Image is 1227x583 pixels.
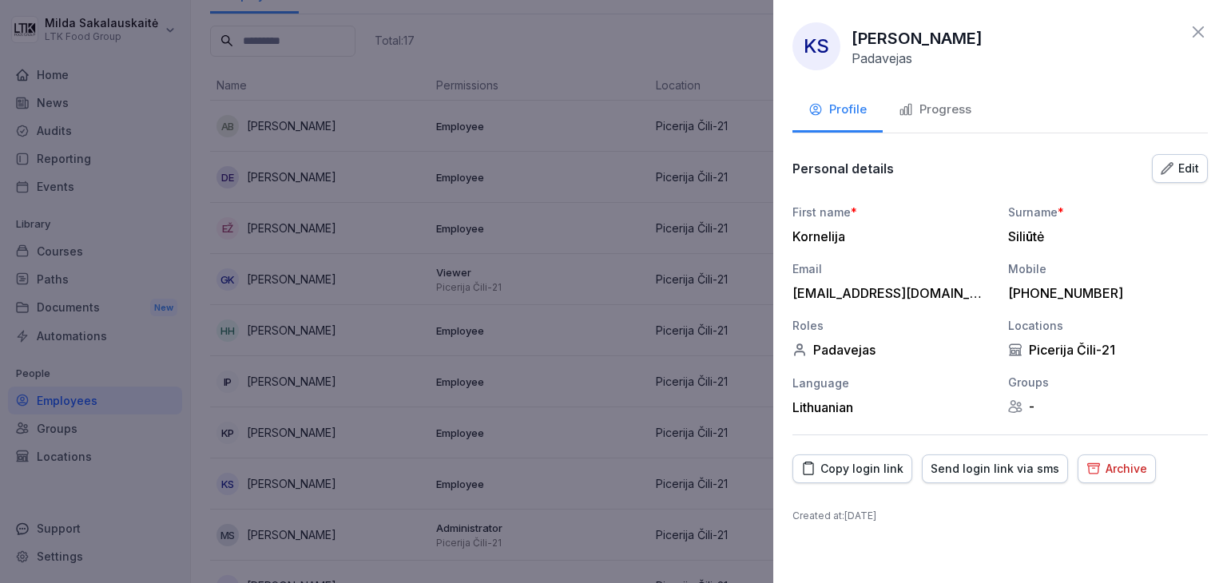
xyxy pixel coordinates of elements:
[852,50,912,66] p: Padavejas
[1008,285,1200,301] div: [PHONE_NUMBER]
[792,509,1208,523] p: Created at : [DATE]
[1008,228,1200,244] div: Siliūtė
[1161,160,1199,177] div: Edit
[792,260,992,277] div: Email
[1086,460,1147,478] div: Archive
[792,454,912,483] button: Copy login link
[852,26,983,50] p: [PERSON_NAME]
[899,101,971,119] div: Progress
[1008,260,1208,277] div: Mobile
[1008,374,1208,391] div: Groups
[792,285,984,301] div: [EMAIL_ADDRESS][DOMAIN_NAME]
[1008,342,1208,358] div: Picerija Čili-21
[801,460,903,478] div: Copy login link
[792,317,992,334] div: Roles
[931,460,1059,478] div: Send login link via sms
[792,204,992,220] div: First name
[792,399,992,415] div: Lithuanian
[808,101,867,119] div: Profile
[883,89,987,133] button: Progress
[792,228,984,244] div: Kornelija
[792,22,840,70] div: KS
[1008,317,1208,334] div: Locations
[792,342,992,358] div: Padavejas
[792,161,894,176] p: Personal details
[1008,399,1208,414] div: -
[922,454,1068,483] button: Send login link via sms
[1008,204,1208,220] div: Surname
[1078,454,1156,483] button: Archive
[1152,154,1208,183] button: Edit
[792,89,883,133] button: Profile
[792,375,992,391] div: Language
